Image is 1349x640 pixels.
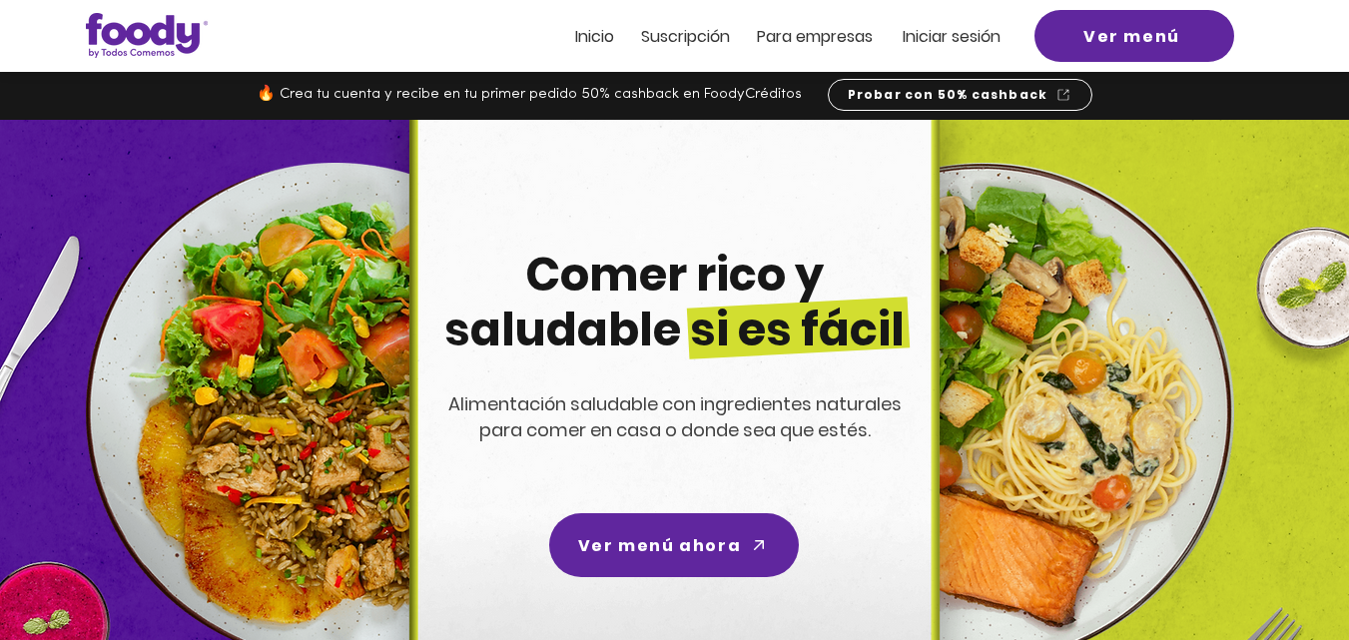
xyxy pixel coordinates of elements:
[757,25,776,48] span: Pa
[257,87,802,102] span: 🔥 Crea tu cuenta y recibe en tu primer pedido 50% cashback en FoodyCréditos
[903,25,1001,48] span: Iniciar sesión
[578,533,741,558] span: Ver menú ahora
[757,28,873,45] a: Para empresas
[549,513,799,577] a: Ver menú ahora
[828,79,1092,111] a: Probar con 50% cashback
[1233,524,1329,620] iframe: Messagebird Livechat Widget
[575,25,614,48] span: Inicio
[641,28,730,45] a: Suscripción
[776,25,873,48] span: ra empresas
[1034,10,1234,62] a: Ver menú
[903,28,1001,45] a: Iniciar sesión
[1083,24,1180,49] span: Ver menú
[448,391,902,442] span: Alimentación saludable con ingredientes naturales para comer en casa o donde sea que estés.
[848,86,1048,104] span: Probar con 50% cashback
[575,28,614,45] a: Inicio
[641,25,730,48] span: Suscripción
[444,243,905,361] span: Comer rico y saludable si es fácil
[86,13,208,58] img: Logo_Foody V2.0.0 (3).png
